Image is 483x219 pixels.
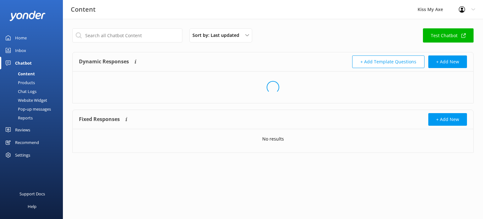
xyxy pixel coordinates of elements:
[4,105,63,113] a: Pop-up messages
[4,96,47,105] div: Website Widget
[72,28,182,43] input: Search all Chatbot Content
[15,32,27,44] div: Home
[4,105,51,113] div: Pop-up messages
[428,113,467,126] button: + Add New
[79,55,129,68] h4: Dynamic Responses
[428,55,467,68] button: + Add New
[15,57,32,69] div: Chatbot
[4,69,63,78] a: Content
[4,96,63,105] a: Website Widget
[15,124,30,136] div: Reviews
[19,187,45,200] div: Support Docs
[4,78,35,87] div: Products
[15,149,30,161] div: Settings
[79,113,120,126] h4: Fixed Responses
[4,78,63,87] a: Products
[4,87,63,96] a: Chat Logs
[423,28,474,43] a: Test Chatbot
[262,135,284,142] p: No results
[4,87,36,96] div: Chat Logs
[28,200,36,213] div: Help
[4,69,35,78] div: Content
[352,55,425,68] button: + Add Template Questions
[71,4,96,14] h3: Content
[192,32,243,39] span: Sort by: Last updated
[4,113,33,122] div: Reports
[15,44,26,57] div: Inbox
[15,136,39,149] div: Recommend
[4,113,63,122] a: Reports
[9,11,46,21] img: yonder-white-logo.png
